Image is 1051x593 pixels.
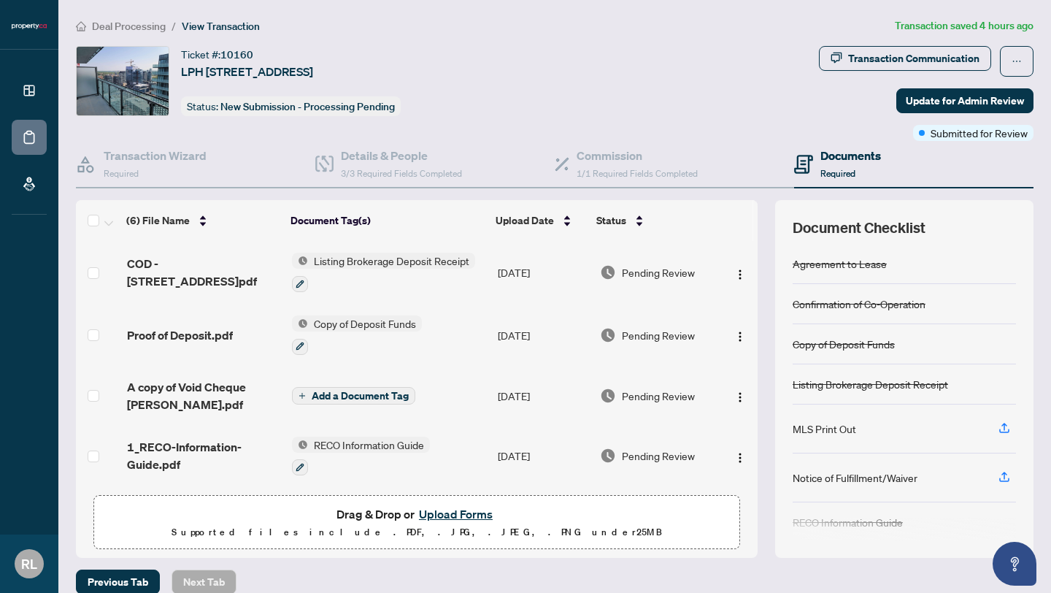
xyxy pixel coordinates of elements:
[895,18,1033,34] article: Transaction saved 4 hours ago
[600,388,616,404] img: Document Status
[94,496,739,550] span: Drag & Drop orUpload FormsSupported files include .PDF, .JPG, .JPEG, .PNG under25MB
[622,327,695,343] span: Pending Review
[490,200,591,241] th: Upload Date
[336,505,497,524] span: Drag & Drop or
[181,63,313,80] span: LPH [STREET_ADDRESS]
[590,200,717,241] th: Status
[292,437,430,476] button: Status IconRECO Information Guide
[820,168,855,179] span: Required
[292,253,475,292] button: Status IconListing Brokerage Deposit Receipt
[820,147,881,164] h4: Documents
[728,384,752,408] button: Logo
[220,48,253,61] span: 10160
[600,264,616,280] img: Document Status
[819,46,991,71] button: Transaction Communication
[793,218,925,238] span: Document Checklist
[492,487,594,550] td: [DATE]
[92,20,166,33] span: Deal Processing
[496,213,554,229] span: Upload Date
[292,315,422,355] button: Status IconCopy of Deposit Funds
[220,100,395,113] span: New Submission - Processing Pending
[596,213,626,229] span: Status
[793,296,925,312] div: Confirmation of Co-Operation
[492,241,594,304] td: [DATE]
[734,391,746,403] img: Logo
[181,96,401,116] div: Status:
[728,261,752,284] button: Logo
[127,255,280,290] span: COD - [STREET_ADDRESS]pdf
[104,168,139,179] span: Required
[728,444,752,467] button: Logo
[577,147,698,164] h4: Commission
[299,392,306,399] span: plus
[172,18,176,34] li: /
[793,421,856,437] div: MLS Print Out
[76,21,86,31] span: home
[285,200,490,241] th: Document Tag(s)
[848,47,979,70] div: Transaction Communication
[312,391,409,401] span: Add a Document Tag
[120,200,285,241] th: (6) File Name
[127,438,280,473] span: 1_RECO-Information-Guide.pdf
[896,88,1033,113] button: Update for Admin Review
[622,264,695,280] span: Pending Review
[308,437,430,453] span: RECO Information Guide
[292,437,308,453] img: Status Icon
[292,315,308,332] img: Status Icon
[793,470,917,486] div: Notice of Fulfillment/Waiver
[622,388,695,404] span: Pending Review
[103,524,731,541] p: Supported files include .PDF, .JPG, .JPEG, .PNG under 25 MB
[492,425,594,488] td: [DATE]
[292,387,415,405] button: Add a Document Tag
[793,514,903,530] div: RECO Information Guide
[126,213,190,229] span: (6) File Name
[308,315,422,332] span: Copy of Deposit Funds
[415,505,497,524] button: Upload Forms
[793,376,948,392] div: Listing Brokerage Deposit Receipt
[21,554,37,574] span: RL
[341,147,462,164] h4: Details & People
[600,327,616,343] img: Document Status
[127,378,280,413] span: A copy of Void Cheque [PERSON_NAME].pdf
[181,46,253,63] div: Ticket #:
[292,386,415,405] button: Add a Document Tag
[993,542,1036,586] button: Open asap
[77,47,169,115] img: IMG-C12329330_1.jpg
[931,125,1028,141] span: Submitted for Review
[734,452,746,464] img: Logo
[622,448,695,464] span: Pending Review
[577,168,698,179] span: 1/1 Required Fields Completed
[127,326,233,344] span: Proof of Deposit.pdf
[492,367,594,425] td: [DATE]
[341,168,462,179] span: 3/3 Required Fields Completed
[104,147,207,164] h4: Transaction Wizard
[1012,56,1022,66] span: ellipsis
[734,269,746,280] img: Logo
[182,20,260,33] span: View Transaction
[906,89,1024,112] span: Update for Admin Review
[600,448,616,464] img: Document Status
[793,336,895,352] div: Copy of Deposit Funds
[793,256,887,272] div: Agreement to Lease
[734,331,746,343] img: Logo
[728,324,752,347] button: Logo
[292,253,308,269] img: Status Icon
[308,253,475,269] span: Listing Brokerage Deposit Receipt
[492,304,594,367] td: [DATE]
[12,22,47,31] img: logo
